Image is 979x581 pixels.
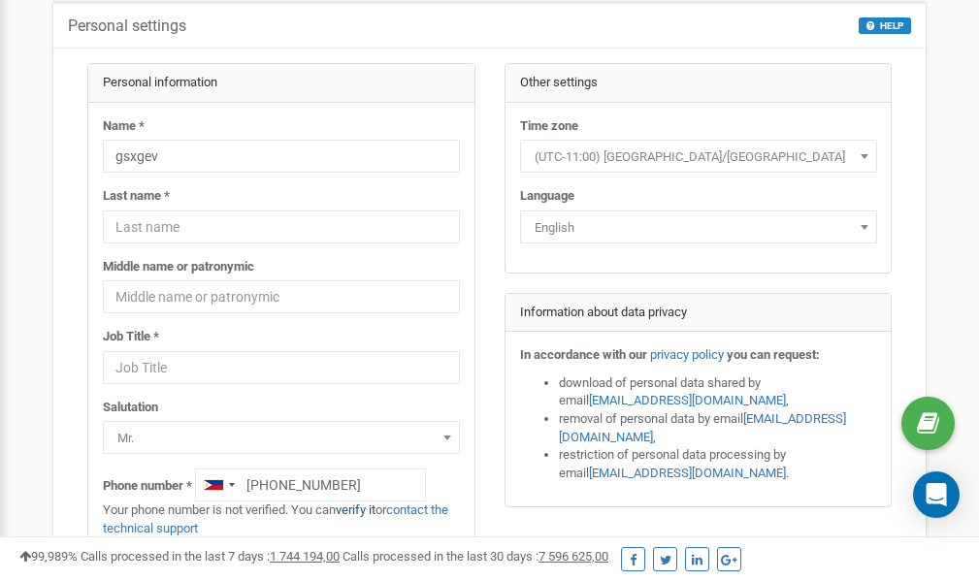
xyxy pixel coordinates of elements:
[19,549,78,564] span: 99,989%
[520,140,877,173] span: (UTC-11:00) Pacific/Midway
[103,477,192,496] label: Phone number *
[520,187,574,206] label: Language
[559,411,846,444] a: [EMAIL_ADDRESS][DOMAIN_NAME]
[727,347,820,362] strong: you can request:
[103,187,170,206] label: Last name *
[559,446,877,482] li: restriction of personal data processing by email .
[103,502,448,535] a: contact the technical support
[559,410,877,446] li: removal of personal data by email ,
[506,294,892,333] div: Information about data privacy
[103,210,460,243] input: Last name
[103,258,254,276] label: Middle name or patronymic
[88,64,474,103] div: Personal information
[103,140,460,173] input: Name
[103,117,145,136] label: Name *
[103,328,159,346] label: Job Title *
[81,549,340,564] span: Calls processed in the last 7 days :
[520,117,578,136] label: Time zone
[195,468,426,501] input: +1-800-555-55-55
[103,421,460,454] span: Mr.
[520,210,877,243] span: English
[589,393,786,407] a: [EMAIL_ADDRESS][DOMAIN_NAME]
[103,501,460,537] p: Your phone number is not verified. You can or
[103,351,460,384] input: Job Title
[589,466,786,480] a: [EMAIL_ADDRESS][DOMAIN_NAME]
[196,469,241,500] div: Telephone country code
[520,347,647,362] strong: In accordance with our
[506,64,892,103] div: Other settings
[103,280,460,313] input: Middle name or patronymic
[559,374,877,410] li: download of personal data shared by email ,
[650,347,724,362] a: privacy policy
[336,502,375,517] a: verify it
[270,549,340,564] u: 1 744 194,00
[527,144,870,171] span: (UTC-11:00) Pacific/Midway
[343,549,608,564] span: Calls processed in the last 30 days :
[913,471,960,518] div: Open Intercom Messenger
[110,425,453,452] span: Mr.
[527,214,870,242] span: English
[538,549,608,564] u: 7 596 625,00
[859,17,911,34] button: HELP
[103,399,158,417] label: Salutation
[68,17,186,35] h5: Personal settings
